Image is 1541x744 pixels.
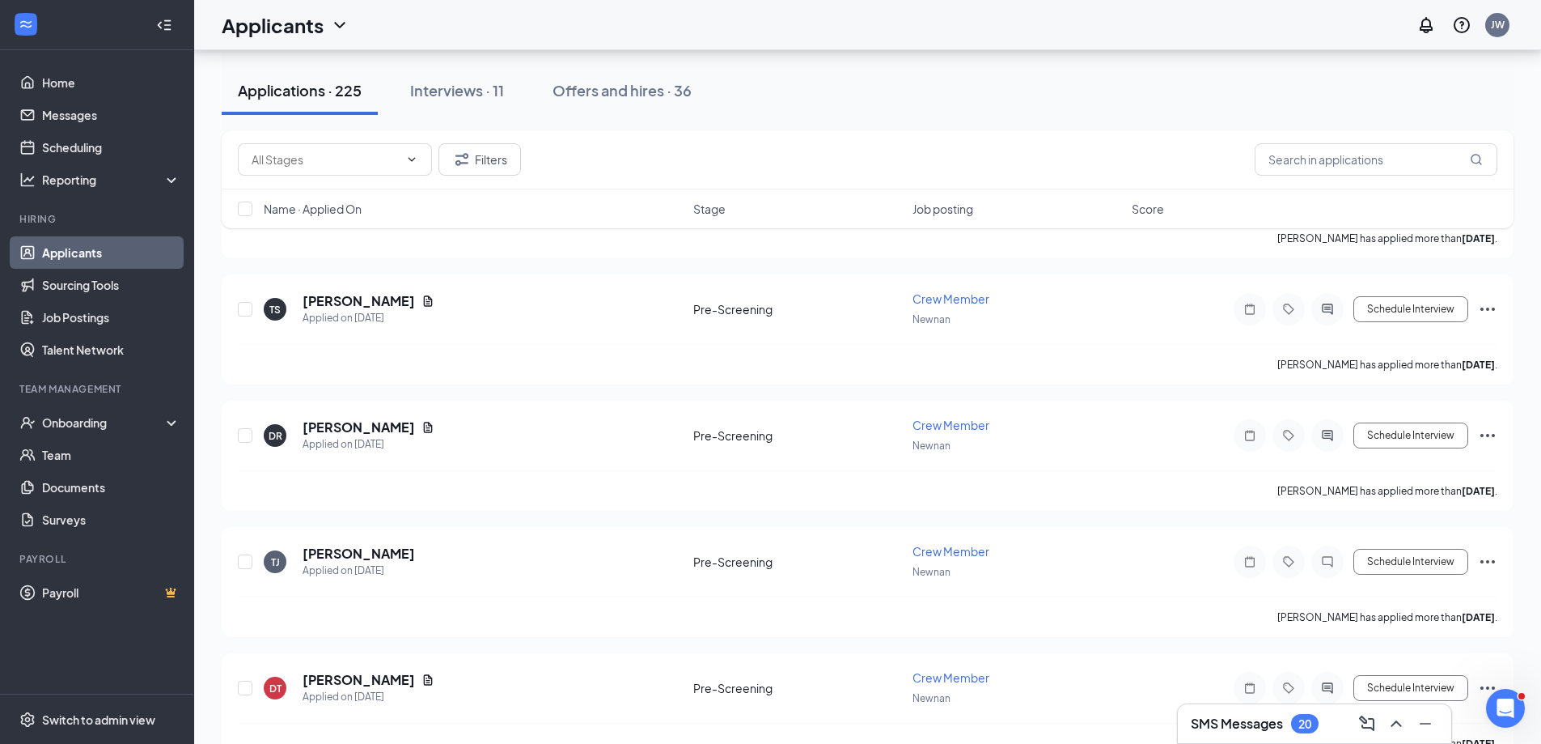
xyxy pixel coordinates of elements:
[912,544,989,559] span: Crew Member
[19,415,36,431] svg: UserCheck
[1279,682,1298,695] svg: Tag
[252,151,399,168] input: All Stages
[19,172,36,188] svg: Analysis
[330,15,349,35] svg: ChevronDown
[303,419,415,436] h5: [PERSON_NAME]
[42,471,180,504] a: Documents
[1357,714,1377,733] svg: ComposeMessage
[1318,303,1337,316] svg: ActiveChat
[1416,714,1435,733] svg: Minimize
[452,150,472,169] svg: Filter
[19,552,177,566] div: Payroll
[693,201,726,217] span: Stage
[222,11,324,39] h1: Applicants
[1277,610,1497,624] p: [PERSON_NAME] has applied more than .
[1478,552,1497,572] svg: Ellipses
[912,313,950,325] span: Newnan
[1255,143,1497,176] input: Search in applications
[42,504,180,536] a: Surveys
[238,80,362,100] div: Applications · 225
[42,66,180,99] a: Home
[1298,717,1311,731] div: 20
[1240,555,1259,568] svg: Note
[271,555,280,569] div: TJ
[1353,549,1468,575] button: Schedule Interview
[42,99,180,131] a: Messages
[1279,429,1298,442] svg: Tag
[303,671,415,689] h5: [PERSON_NAME]
[303,563,415,579] div: Applied on [DATE]
[1383,711,1409,737] button: ChevronUp
[693,427,903,444] div: Pre-Screening
[1462,485,1495,497] b: [DATE]
[42,236,180,269] a: Applicants
[303,310,434,326] div: Applied on [DATE]
[19,382,177,396] div: Team Management
[1354,711,1380,737] button: ComposeMessage
[1386,714,1406,733] svg: ChevronUp
[1318,429,1337,442] svg: ActiveChat
[1132,201,1164,217] span: Score
[1277,358,1497,372] p: [PERSON_NAME] has applied more than .
[303,436,434,453] div: Applied on [DATE]
[42,576,180,609] a: PayrollCrown
[1279,303,1298,316] svg: Tag
[912,566,950,578] span: Newnan
[693,301,903,317] div: Pre-Screening
[912,440,950,452] span: Newnan
[42,415,167,431] div: Onboarding
[1318,555,1337,568] svg: ChatInactive
[912,291,989,306] span: Crew Member
[19,712,36,728] svg: Settings
[693,680,903,696] div: Pre-Screening
[42,439,180,471] a: Team
[19,212,177,226] div: Hiring
[264,201,362,217] span: Name · Applied On
[693,554,903,570] div: Pre-Screening
[269,303,281,317] div: TS
[156,17,172,33] svg: Collapse
[1462,611,1495,623] b: [DATE]
[421,674,434,687] svg: Document
[1240,429,1259,442] svg: Note
[1416,15,1436,35] svg: Notifications
[1353,423,1468,449] button: Schedule Interview
[1240,303,1259,316] svg: Note
[42,301,180,334] a: Job Postings
[269,682,282,695] div: DT
[1277,484,1497,498] p: [PERSON_NAME] has applied more than .
[1412,711,1438,737] button: Minimize
[421,295,434,308] svg: Document
[1191,715,1283,733] h3: SMS Messages
[1486,689,1525,728] iframe: Intercom live chat
[42,131,180,164] a: Scheduling
[1279,555,1298,568] svg: Tag
[912,692,950,704] span: Newnan
[42,334,180,366] a: Talent Network
[1353,675,1468,701] button: Schedule Interview
[912,201,973,217] span: Job posting
[303,545,415,563] h5: [PERSON_NAME]
[1240,682,1259,695] svg: Note
[42,269,180,301] a: Sourcing Tools
[1478,300,1497,319] svg: Ellipses
[1462,359,1495,371] b: [DATE]
[303,689,434,705] div: Applied on [DATE]
[18,16,34,32] svg: WorkstreamLogo
[303,292,415,310] h5: [PERSON_NAME]
[269,429,282,443] div: DR
[912,418,989,432] span: Crew Member
[438,143,521,176] button: Filter Filters
[1452,15,1471,35] svg: QuestionInfo
[1470,153,1483,166] svg: MagnifyingGlass
[405,153,418,166] svg: ChevronDown
[42,172,181,188] div: Reporting
[1491,18,1505,32] div: JW
[1478,678,1497,698] svg: Ellipses
[1478,426,1497,445] svg: Ellipses
[552,80,692,100] div: Offers and hires · 36
[1353,296,1468,322] button: Schedule Interview
[410,80,504,100] div: Interviews · 11
[1318,682,1337,695] svg: ActiveChat
[42,712,155,728] div: Switch to admin view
